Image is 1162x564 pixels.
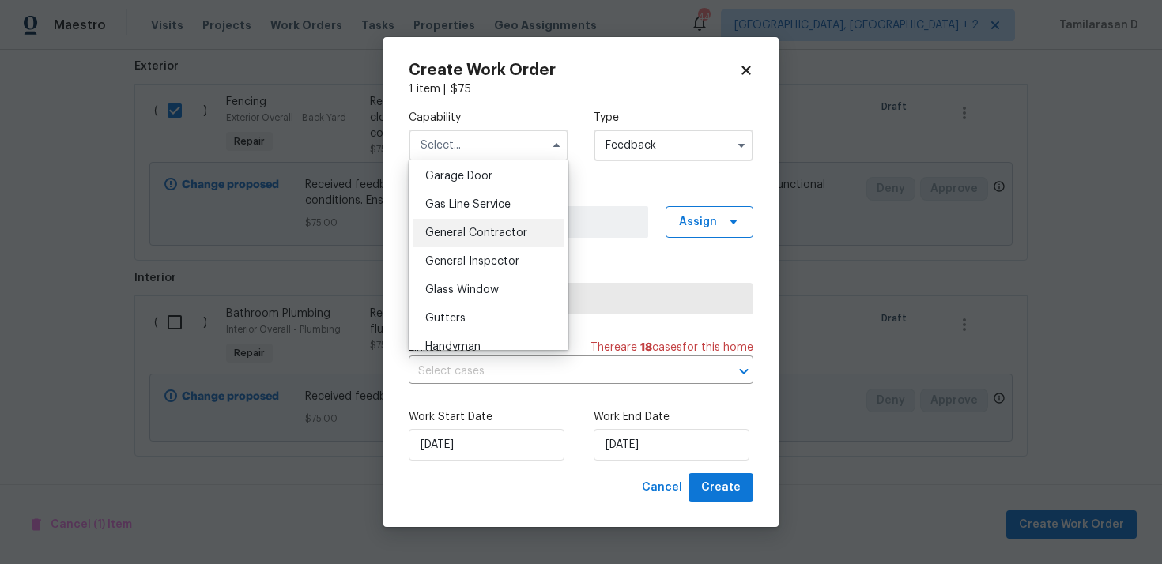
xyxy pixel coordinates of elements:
[409,186,753,202] label: Work Order Manager
[409,110,568,126] label: Capability
[679,214,717,230] span: Assign
[733,360,755,382] button: Open
[640,342,652,353] span: 18
[425,227,527,239] span: General Contractor
[425,341,481,352] span: Handyman
[642,478,682,498] span: Cancel
[425,171,492,182] span: Garage Door
[594,409,753,425] label: Work End Date
[425,199,511,210] span: Gas Line Service
[636,473,689,502] button: Cancel
[451,84,471,95] span: $ 75
[425,256,519,267] span: General Inspector
[425,284,499,295] span: Glass Window
[409,81,753,97] div: 1 item |
[409,409,568,425] label: Work Start Date
[409,263,753,279] label: Trade Partner
[547,136,566,155] button: Hide options
[425,313,466,324] span: Gutters
[594,110,753,126] label: Type
[409,429,564,461] input: M/D/YYYY
[594,429,749,461] input: M/D/YYYY
[594,130,753,161] input: Select...
[689,473,753,502] button: Create
[701,478,741,498] span: Create
[732,136,751,155] button: Show options
[590,340,753,355] span: There are case s for this home
[409,62,739,78] h2: Create Work Order
[422,291,740,306] span: Select trade partner
[409,359,709,384] input: Select cases
[409,130,568,161] input: Select...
